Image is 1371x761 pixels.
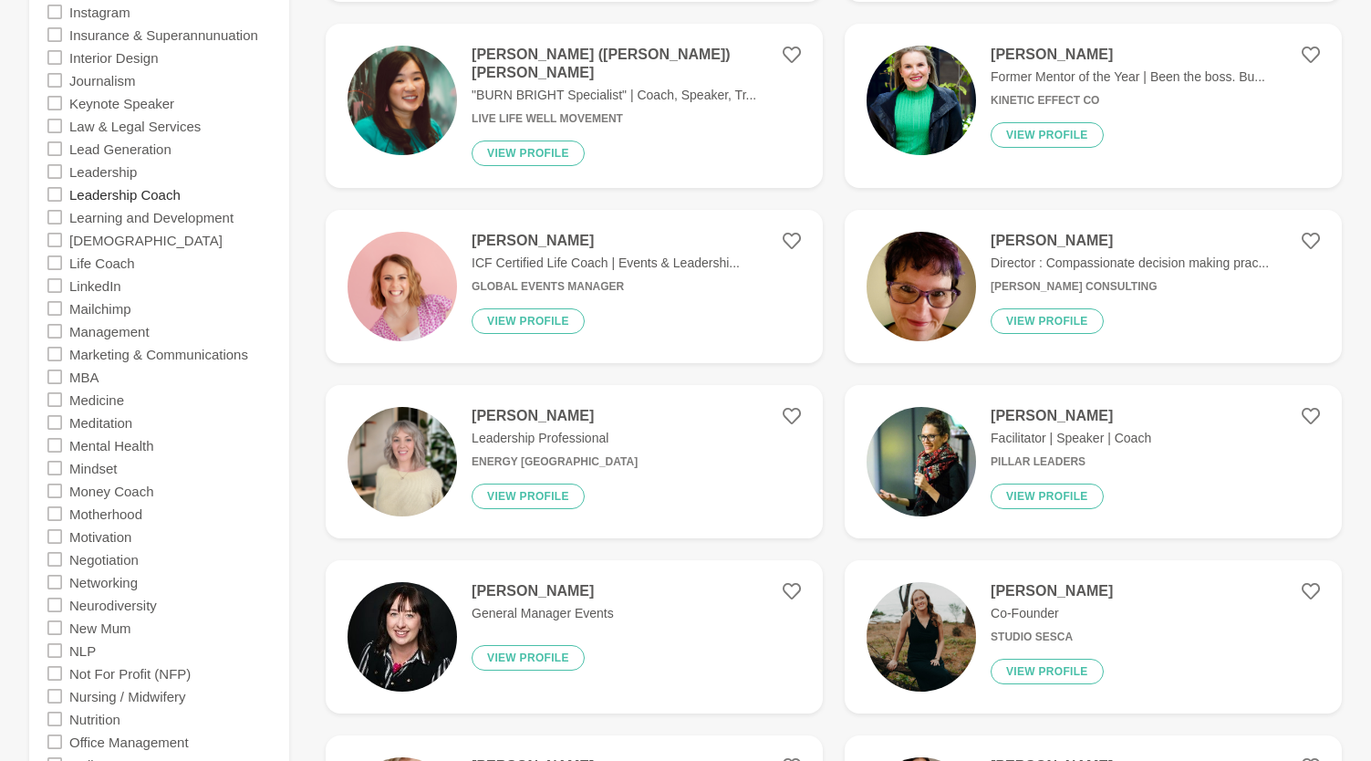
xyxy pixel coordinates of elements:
label: MBA [69,365,99,388]
label: Mindset [69,456,118,479]
img: 609cc2a27a5e72a811bc4d346e3212ddf4f09aa0-1080x1080.png [348,232,457,341]
p: Facilitator | Speaker | Coach [991,429,1151,448]
label: Lead Generation [69,137,171,160]
label: Leadership [69,160,137,182]
label: Marketing & Communications [69,342,248,365]
h4: [PERSON_NAME] [991,46,1265,64]
label: Insurance & Superannunuation [69,23,258,46]
a: [PERSON_NAME]ICF Certified Life Coach | Events & Leadershi...Global Events ManagerView profile [326,210,823,363]
a: [PERSON_NAME]General Manager EventsView profile [326,560,823,714]
label: Interior Design [69,46,159,68]
h6: Pillar Leaders [991,455,1151,469]
h4: [PERSON_NAME] [991,407,1151,425]
img: 251263b491060714fa7e64a2c64e6ce2b86e5b5c-1350x2025.jpg [867,582,976,692]
button: View profile [472,645,585,671]
h4: [PERSON_NAME] [991,582,1113,600]
label: LinkedIn [69,274,121,297]
label: Networking [69,570,138,593]
label: Motherhood [69,502,142,525]
label: Keynote Speaker [69,91,174,114]
h4: [PERSON_NAME] ([PERSON_NAME]) [PERSON_NAME] [472,46,801,82]
p: Former Mentor of the Year | Been the boss. Bu... [991,68,1265,87]
button: View profile [991,122,1104,148]
button: View profile [472,308,585,334]
label: Neurodiversity [69,593,157,616]
p: Co-Founder [991,604,1113,623]
label: Learning and Development [69,205,234,228]
label: Meditation [69,411,132,433]
a: [PERSON_NAME]Facilitator | Speaker | CoachPillar LeadersView profile [845,385,1342,538]
label: Medicine [69,388,124,411]
a: [PERSON_NAME]Leadership ProfessionalEnergy [GEOGRAPHIC_DATA]View profile [326,385,823,538]
h4: [PERSON_NAME] [472,407,638,425]
p: Leadership Professional [472,429,638,448]
h6: Studio Sesca [991,631,1113,644]
label: [DEMOGRAPHIC_DATA] [69,228,223,251]
label: NLP [69,639,96,662]
a: [PERSON_NAME]Co-FounderStudio SescaView profile [845,560,1342,714]
label: New Mum [69,616,131,639]
img: 79f0b822e74238d8fdcbe25e95ffabbce69eb5ac-627x627.jpg [867,407,976,516]
label: Negotiation [69,547,139,570]
label: Leadership Coach [69,182,181,205]
label: Nursing / Midwifery [69,684,186,707]
button: View profile [472,484,585,509]
label: Not For Profit (NFP) [69,662,191,684]
p: General Manager Events [472,604,614,623]
label: Law & Legal Services [69,114,201,137]
h4: [PERSON_NAME] [472,232,740,250]
button: View profile [991,308,1104,334]
h4: [PERSON_NAME] [991,232,1269,250]
label: Mental Health [69,433,154,456]
img: 36d93dacb150afb152a43bb84904b5f9e6204119-1500x1000.jpg [348,46,457,155]
img: c48e87676ec02a0cc847a90e0090006d6b878cdc-2208x2677.jpg [867,232,976,341]
h4: [PERSON_NAME] [472,582,614,600]
label: Mailchimp [69,297,131,319]
h6: Kinetic Effect Co [991,94,1265,108]
button: View profile [472,141,585,166]
a: [PERSON_NAME]Director : Compassionate decision making prac...[PERSON_NAME] ConsultingView profile [845,210,1342,363]
img: a90f11dee5e7e5e4073b1cd7a324e94f13224cf0-2057x2115.jpg [348,407,457,516]
label: Journalism [69,68,136,91]
h6: Global Events Manager [472,280,740,294]
h6: [PERSON_NAME] Consulting [991,280,1269,294]
img: 21837c0d11a1f80e466b67059185837be14aa2a2-200x200.jpg [348,582,457,692]
img: 5ba329b8d85e7f9f5e7c11079c3b2e0db802cadf-799x894.jpg [867,46,976,155]
button: View profile [991,484,1104,509]
p: "BURN BRIGHT Specialist" | Coach, Speaker, Tr... [472,86,801,105]
button: View profile [991,659,1104,684]
label: Nutrition [69,707,120,730]
label: Money Coach [69,479,154,502]
label: Management [69,319,150,342]
a: [PERSON_NAME] ([PERSON_NAME]) [PERSON_NAME]"BURN BRIGHT Specialist" | Coach, Speaker, Tr...Live L... [326,24,823,188]
p: ICF Certified Life Coach | Events & Leadershi... [472,254,740,273]
label: Life Coach [69,251,135,274]
label: Office Management [69,730,189,753]
p: Director : Compassionate decision making prac... [991,254,1269,273]
h6: Energy [GEOGRAPHIC_DATA] [472,455,638,469]
label: Motivation [69,525,131,547]
a: [PERSON_NAME]Former Mentor of the Year | Been the boss. Bu...Kinetic Effect CoView profile [845,24,1342,188]
h6: Live Life Well Movement [472,112,801,126]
